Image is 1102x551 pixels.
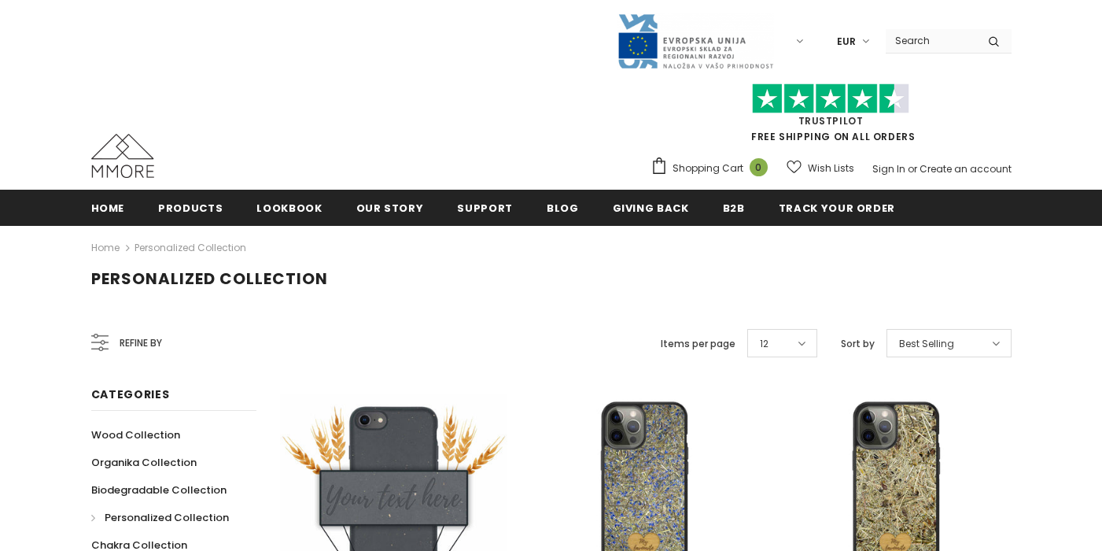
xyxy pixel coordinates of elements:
a: B2B [723,190,745,225]
a: Biodegradable Collection [91,476,227,504]
a: Lookbook [256,190,322,225]
span: or [908,162,917,176]
span: EUR [837,34,856,50]
a: Wood Collection [91,421,180,449]
label: Items per page [661,336,735,352]
a: Blog [547,190,579,225]
a: Organika Collection [91,449,197,476]
span: FREE SHIPPING ON ALL ORDERS [651,91,1012,143]
span: Wish Lists [808,161,854,176]
a: Home [91,190,125,225]
span: Blog [547,201,579,216]
a: Personalized Collection [135,241,246,254]
span: 12 [760,336,768,352]
input: Search Site [886,29,976,52]
span: Lookbook [256,201,322,216]
span: support [457,201,513,216]
span: Personalized Collection [91,268,328,290]
a: Giving back [613,190,689,225]
a: Create an account [920,162,1012,176]
a: Javni Razpis [617,34,774,47]
a: Trustpilot [798,114,864,128]
span: Our Story [356,201,424,216]
a: Wish Lists [787,154,854,182]
span: Home [91,201,125,216]
span: Categories [91,386,170,402]
img: Trust Pilot Stars [752,83,909,114]
a: Personalized Collection [91,504,229,531]
span: Wood Collection [91,427,180,442]
a: Track your order [779,190,895,225]
span: Shopping Cart [673,161,743,176]
span: Biodegradable Collection [91,483,227,497]
span: B2B [723,201,745,216]
a: Home [91,239,120,257]
span: Organika Collection [91,455,197,470]
a: Our Story [356,190,424,225]
span: Best Selling [899,336,954,352]
a: Sign In [872,162,905,176]
a: Shopping Cart 0 [651,157,776,180]
a: support [457,190,513,225]
span: Products [158,201,223,216]
img: MMORE Cases [91,134,154,178]
img: Javni Razpis [617,13,774,70]
span: Giving back [613,201,689,216]
label: Sort by [841,336,875,352]
span: Track your order [779,201,895,216]
span: Refine by [120,335,162,352]
a: Products [158,190,223,225]
span: Personalized Collection [105,510,229,525]
span: 0 [750,158,768,176]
